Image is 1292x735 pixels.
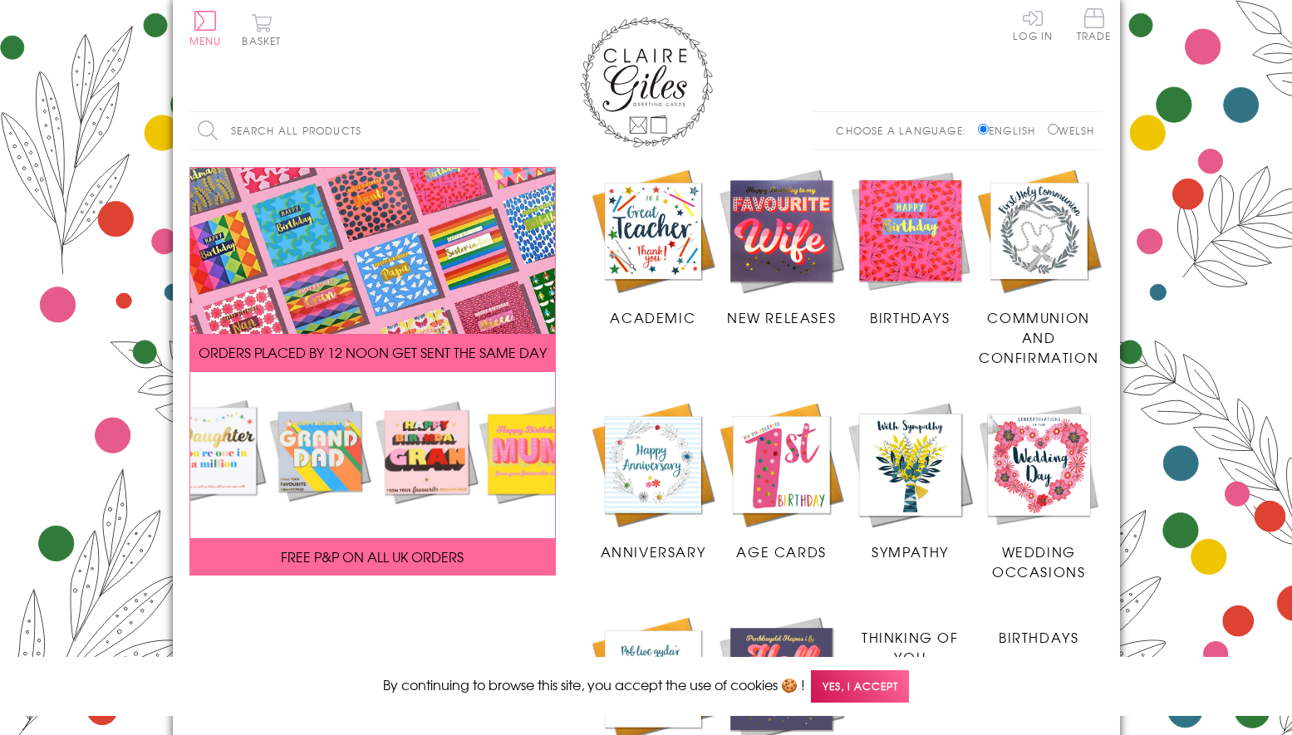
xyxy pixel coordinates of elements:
[1013,8,1053,41] a: Log In
[727,307,836,327] span: New Releases
[862,627,959,667] span: Thinking of You
[580,17,713,148] img: Claire Giles Greetings Cards
[717,400,846,561] a: Age Cards
[1077,8,1112,44] a: Trade
[189,11,222,46] button: Menu
[999,627,1078,647] span: Birthdays
[601,541,706,561] span: Anniversary
[239,13,285,46] button: Basket
[464,112,480,149] input: Search
[1077,8,1112,41] span: Trade
[846,167,975,328] a: Birthdays
[610,307,695,327] span: Academic
[846,400,975,561] a: Sympathy
[975,615,1103,647] a: Birthdays
[589,400,718,561] a: Anniversary
[736,541,826,561] span: Age Cards
[872,541,949,561] span: Sympathy
[836,123,975,138] p: Choose a language:
[717,167,846,328] a: New Releases
[992,541,1085,581] span: Wedding Occasions
[846,615,975,667] a: Thinking of You
[189,33,222,48] span: Menu
[199,342,547,362] span: ORDERS PLACED BY 12 NOON GET SENT THE SAME DAY
[975,167,1103,368] a: Communion and Confirmation
[281,546,464,566] span: FREE P&P ON ALL UK ORDERS
[189,112,480,149] input: Search all products
[1048,124,1059,135] input: Welsh
[1048,123,1095,138] label: Welsh
[589,167,718,328] a: Academic
[978,124,989,135] input: English
[978,123,1044,138] label: English
[975,400,1103,581] a: Wedding Occasions
[811,670,909,703] span: Yes, I accept
[870,307,950,327] span: Birthdays
[979,307,1098,367] span: Communion and Confirmation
